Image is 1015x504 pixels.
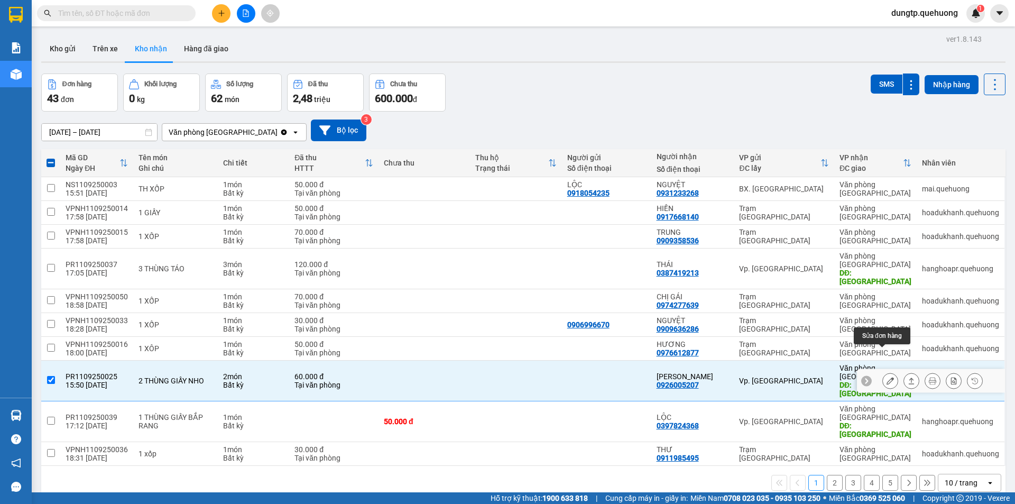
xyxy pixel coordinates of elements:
[66,228,128,236] div: VPNH1109250015
[922,208,999,217] div: hoadukhanh.quehuong
[242,10,250,17] span: file-add
[66,372,128,381] div: PR1109250025
[739,340,829,357] div: Trạm [GEOGRAPHIC_DATA]
[294,204,373,213] div: 50.000 đ
[839,364,911,381] div: Văn phòng [GEOGRAPHIC_DATA]
[176,36,237,61] button: Hàng đã giao
[913,492,915,504] span: |
[839,381,911,398] div: DĐ: TÂN PHÚ
[946,33,982,45] div: ver 1.8.143
[11,458,21,468] span: notification
[839,204,911,221] div: Văn phòng [GEOGRAPHIC_DATA]
[922,450,999,458] div: hoadukhanh.quehuong
[223,213,284,221] div: Bất kỳ
[390,80,417,88] div: Chưa thu
[882,475,898,491] button: 5
[123,74,200,112] button: Khối lượng0kg
[308,80,328,88] div: Đã thu
[827,475,843,491] button: 2
[62,80,91,88] div: Đơn hàng
[223,260,284,269] div: 3 món
[922,232,999,241] div: hoadukhanh.quehuong
[739,185,829,193] div: BX. [GEOGRAPHIC_DATA]
[839,153,903,162] div: VP nhận
[839,340,911,357] div: Văn phòng [GEOGRAPHIC_DATA]
[66,269,128,277] div: 17:05 [DATE]
[212,4,230,23] button: plus
[657,349,699,357] div: 0976612877
[839,269,911,286] div: DĐ: TÂN PHÚ
[739,445,829,462] div: Trạm [GEOGRAPHIC_DATA]
[41,74,118,112] button: Đơn hàng43đơn
[567,189,610,197] div: 0918054235
[66,153,119,162] div: Mã GD
[126,36,176,61] button: Kho nhận
[223,159,284,167] div: Chi tiết
[361,114,372,125] sup: 3
[925,75,979,94] button: Nhập hàng
[66,204,128,213] div: VPNH1109250014
[839,445,911,462] div: Văn phòng [GEOGRAPHIC_DATA]
[808,475,824,491] button: 1
[294,340,373,349] div: 50.000 đ
[294,269,373,277] div: Tại văn phòng
[66,236,128,245] div: 17:58 [DATE]
[139,232,213,241] div: 1 XỐP
[294,189,373,197] div: Tại văn phòng
[218,10,225,17] span: plus
[739,204,829,221] div: Trạm [GEOGRAPHIC_DATA]
[66,340,128,349] div: VPNH1109250016
[11,434,21,444] span: question-circle
[169,127,278,138] div: Văn phòng [GEOGRAPHIC_DATA]
[223,180,284,189] div: 1 món
[237,4,255,23] button: file-add
[66,164,119,172] div: Ngày ĐH
[294,228,373,236] div: 70.000 đ
[491,492,588,504] span: Hỗ trợ kỹ thuật:
[657,372,729,381] div: CHÂU NGUYỄN
[42,124,157,141] input: Select a date range.
[922,264,999,273] div: hanghoapr.quehuong
[223,372,284,381] div: 2 món
[289,149,379,177] th: Toggle SortBy
[657,445,729,454] div: THƯ
[66,260,128,269] div: PR1109250037
[139,377,213,385] div: 2 THÙNG GIẤY NHO
[223,445,284,454] div: 1 món
[66,180,128,189] div: NS1109250003
[294,325,373,333] div: Tại văn phòng
[139,450,213,458] div: 1 xốp
[223,349,284,357] div: Bất kỳ
[739,417,829,426] div: Vp. [GEOGRAPHIC_DATA]
[922,185,999,193] div: mai.quehuong
[144,80,177,88] div: Khối lượng
[223,381,284,389] div: Bất kỳ
[47,92,59,105] span: 43
[66,292,128,301] div: VPNH1109250050
[294,445,373,454] div: 30.000 đ
[839,252,911,269] div: Văn phòng [GEOGRAPHIC_DATA]
[995,8,1004,18] span: caret-down
[294,213,373,221] div: Tại văn phòng
[375,92,413,105] span: 600.000
[657,152,729,161] div: Người nhận
[294,454,373,462] div: Tại văn phòng
[956,494,964,502] span: copyright
[657,413,729,421] div: LỘC
[66,301,128,309] div: 18:58 [DATE]
[971,8,981,18] img: icon-new-feature
[596,492,597,504] span: |
[294,292,373,301] div: 70.000 đ
[657,228,729,236] div: TRUNG
[66,213,128,221] div: 17:58 [DATE]
[60,149,133,177] th: Toggle SortBy
[845,475,861,491] button: 3
[266,10,274,17] span: aim
[860,494,905,502] strong: 0369 525 060
[139,264,213,273] div: 3 THÙNG TÁO
[294,260,373,269] div: 120.000 đ
[922,297,999,305] div: hoadukhanh.quehuong
[839,180,911,197] div: Văn phòng [GEOGRAPHIC_DATA]
[223,292,284,301] div: 1 món
[137,95,145,104] span: kg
